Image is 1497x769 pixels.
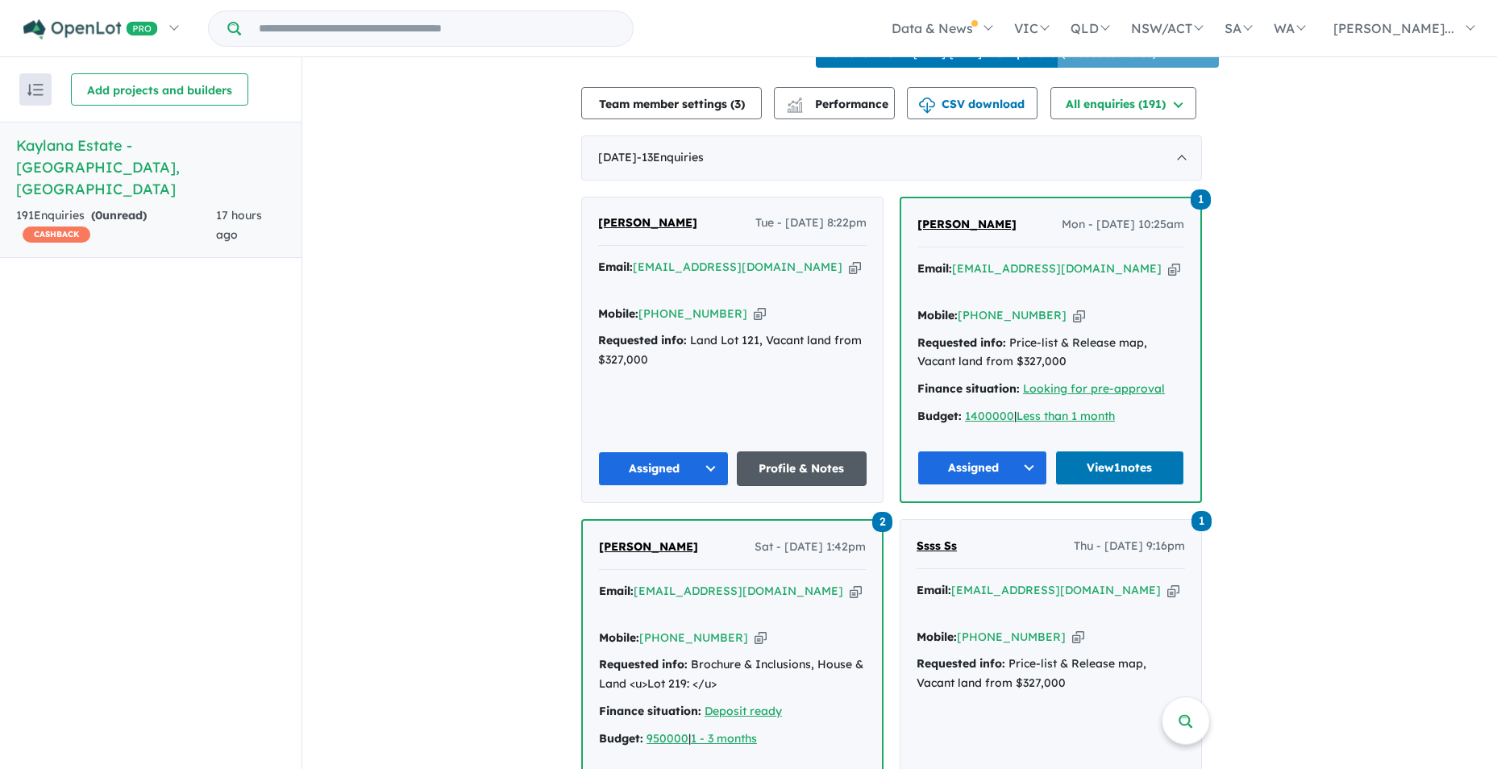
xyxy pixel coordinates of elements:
button: Assigned [917,451,1047,485]
a: 1400000 [965,409,1014,423]
span: 17 hours ago [216,208,262,242]
strong: Mobile: [917,630,957,644]
span: Tue - [DATE] 8:22pm [755,214,867,233]
strong: Mobile: [599,630,639,645]
span: Thu - [DATE] 9:16pm [1074,537,1185,556]
strong: Budget: [599,731,643,746]
button: All enquiries (191) [1050,87,1196,119]
img: Openlot PRO Logo White [23,19,158,39]
button: Copy [1167,582,1179,599]
button: Performance [774,87,895,119]
button: Copy [1168,260,1180,277]
a: 1 [1191,188,1211,210]
strong: Requested info: [917,335,1006,350]
div: | [599,730,866,749]
a: 2 [872,510,892,532]
a: [PHONE_NUMBER] [958,308,1067,322]
span: 0 [95,208,102,222]
span: Sat - [DATE] 1:42pm [755,538,866,557]
a: [EMAIL_ADDRESS][DOMAIN_NAME] [633,260,842,274]
a: Ssss Ss [917,537,957,556]
span: Mon - [DATE] 10:25am [1062,215,1184,235]
span: Ssss Ss [917,538,957,553]
a: 1 - 3 months [691,731,757,746]
strong: Requested info: [599,657,688,671]
strong: Mobile: [917,308,958,322]
a: [PERSON_NAME] [917,215,1017,235]
button: Team member settings (3) [581,87,762,119]
a: [PERSON_NAME] [598,214,697,233]
a: Less than 1 month [1017,409,1115,423]
a: [PHONE_NUMBER] [639,630,748,645]
a: Profile & Notes [737,451,867,486]
a: 950000 [647,731,688,746]
a: [PHONE_NUMBER] [638,306,747,321]
div: Land Lot 121, Vacant land from $327,000 [598,331,867,370]
a: [PERSON_NAME] [599,538,698,557]
div: [DATE] [581,135,1202,181]
strong: Email: [599,584,634,598]
strong: Finance situation: [917,381,1020,396]
div: | [917,407,1184,426]
button: CSV download [907,87,1038,119]
button: Copy [850,583,862,600]
a: [EMAIL_ADDRESS][DOMAIN_NAME] [634,584,843,598]
span: Performance [789,97,888,111]
a: View1notes [1055,451,1185,485]
img: bar-chart.svg [787,102,803,113]
strong: Email: [917,261,952,276]
img: sort.svg [27,84,44,96]
a: [EMAIL_ADDRESS][DOMAIN_NAME] [951,583,1161,597]
button: Copy [1072,629,1084,646]
span: 1 [1191,511,1212,531]
span: [PERSON_NAME]... [1333,20,1454,36]
div: 191 Enquir ies [16,206,216,245]
img: download icon [919,98,935,114]
button: Copy [1073,307,1085,324]
strong: Email: [917,583,951,597]
strong: Finance situation: [599,704,701,718]
button: Add projects and builders [71,73,248,106]
strong: Requested info: [598,333,687,347]
strong: Budget: [917,409,962,423]
button: Copy [754,306,766,322]
span: 3 [734,97,741,111]
strong: Mobile: [598,306,638,321]
span: 1 [1191,189,1211,210]
strong: ( unread) [91,208,147,222]
strong: Requested info: [917,656,1005,671]
input: Try estate name, suburb, builder or developer [244,11,630,46]
a: [EMAIL_ADDRESS][DOMAIN_NAME] [952,261,1162,276]
button: Assigned [598,451,729,486]
a: Looking for pre-approval [1023,381,1165,396]
a: [PHONE_NUMBER] [957,630,1066,644]
div: Brochure & Inclusions, House & Land <u>Lot 219: </u> [599,655,866,694]
span: [PERSON_NAME] [599,539,698,554]
span: - 13 Enquir ies [637,150,704,164]
h5: Kaylana Estate - [GEOGRAPHIC_DATA] , [GEOGRAPHIC_DATA] [16,135,285,200]
span: [PERSON_NAME] [598,215,697,230]
img: line-chart.svg [788,98,802,106]
button: Copy [755,630,767,646]
button: Copy [849,259,861,276]
div: Price-list & Release map, Vacant land from $327,000 [917,334,1184,372]
span: CASHBACK [23,227,90,243]
span: [PERSON_NAME] [917,217,1017,231]
a: 1 [1191,509,1212,531]
div: Price-list & Release map, Vacant land from $327,000 [917,655,1185,693]
span: 2 [872,512,892,532]
strong: Email: [598,260,633,274]
a: Deposit ready [705,704,782,718]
